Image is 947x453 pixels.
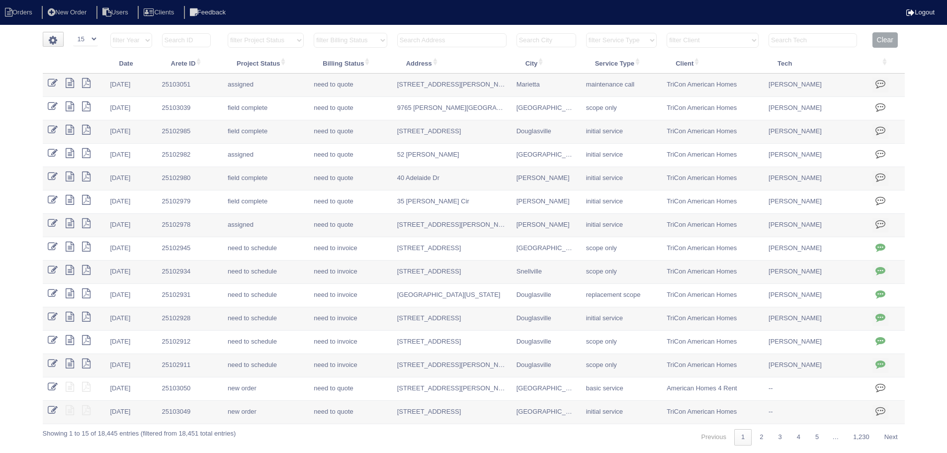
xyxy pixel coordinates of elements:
td: need to quote [309,377,392,401]
td: field complete [223,190,309,214]
td: [GEOGRAPHIC_DATA] [512,237,581,261]
td: [DATE] [105,97,157,120]
td: [GEOGRAPHIC_DATA] [512,144,581,167]
td: 25103050 [157,377,223,401]
td: 25102928 [157,307,223,331]
td: [PERSON_NAME] [764,214,867,237]
td: [STREET_ADDRESS] [392,307,512,331]
td: scope only [581,237,662,261]
td: TriCon American Homes [662,261,764,284]
td: [GEOGRAPHIC_DATA] [512,401,581,424]
th: : activate to sort column ascending [867,53,905,74]
td: [STREET_ADDRESS] [392,401,512,424]
td: Douglasville [512,284,581,307]
td: 25103051 [157,74,223,97]
td: TriCon American Homes [662,144,764,167]
td: TriCon American Homes [662,97,764,120]
th: Client: activate to sort column ascending [662,53,764,74]
td: need to quote [309,144,392,167]
td: [STREET_ADDRESS] [392,331,512,354]
th: Billing Status: activate to sort column ascending [309,53,392,74]
td: need to quote [309,401,392,424]
td: [PERSON_NAME] [512,214,581,237]
td: [STREET_ADDRESS] [392,261,512,284]
a: 2 [753,429,770,446]
input: Search Address [397,33,507,47]
td: need to quote [309,214,392,237]
td: need to schedule [223,307,309,331]
td: assigned [223,74,309,97]
td: 25102985 [157,120,223,144]
td: 25102979 [157,190,223,214]
a: Clients [138,8,182,16]
td: initial service [581,401,662,424]
input: Search Tech [769,33,857,47]
td: Douglasville [512,120,581,144]
td: [PERSON_NAME] [764,307,867,331]
a: 5 [808,429,826,446]
td: TriCon American Homes [662,214,764,237]
td: 35 [PERSON_NAME] Cir [392,190,512,214]
td: need to quote [309,74,392,97]
td: 40 Adelaide Dr [392,167,512,190]
td: TriCon American Homes [662,331,764,354]
td: 25102911 [157,354,223,377]
td: [DATE] [105,214,157,237]
li: Clients [138,6,182,19]
td: initial service [581,167,662,190]
td: scope only [581,354,662,377]
td: need to schedule [223,261,309,284]
input: Search ID [162,33,211,47]
th: Tech [764,53,867,74]
td: [DATE] [105,307,157,331]
td: [DATE] [105,120,157,144]
td: assigned [223,214,309,237]
th: City: activate to sort column ascending [512,53,581,74]
td: [DATE] [105,167,157,190]
td: [DATE] [105,401,157,424]
td: [DATE] [105,144,157,167]
td: need to invoice [309,284,392,307]
td: 52 [PERSON_NAME] [392,144,512,167]
td: need to schedule [223,284,309,307]
td: TriCon American Homes [662,284,764,307]
td: -- [764,401,867,424]
td: [GEOGRAPHIC_DATA] [512,377,581,401]
td: new order [223,377,309,401]
td: TriCon American Homes [662,237,764,261]
td: maintenance call [581,74,662,97]
a: 3 [772,429,789,446]
td: field complete [223,167,309,190]
li: Feedback [184,6,234,19]
td: [DATE] [105,237,157,261]
td: -- [764,377,867,401]
td: need to invoice [309,261,392,284]
td: TriCon American Homes [662,354,764,377]
a: Logout [906,8,935,16]
td: initial service [581,120,662,144]
td: 25102980 [157,167,223,190]
a: 1,230 [846,429,876,446]
td: basic service [581,377,662,401]
td: field complete [223,120,309,144]
td: [PERSON_NAME] [764,144,867,167]
th: Date [105,53,157,74]
td: Snellville [512,261,581,284]
td: [GEOGRAPHIC_DATA][US_STATE] [392,284,512,307]
th: Arete ID: activate to sort column ascending [157,53,223,74]
td: 9765 [PERSON_NAME][GEOGRAPHIC_DATA] [392,97,512,120]
td: 25102978 [157,214,223,237]
td: [DATE] [105,190,157,214]
a: 4 [790,429,807,446]
td: [PERSON_NAME] [764,167,867,190]
td: Marietta [512,74,581,97]
td: Douglasville [512,331,581,354]
td: need to quote [309,97,392,120]
div: Showing 1 to 15 of 18,445 entries (filtered from 18,451 total entries) [43,424,236,438]
td: need to schedule [223,237,309,261]
td: need to quote [309,190,392,214]
td: field complete [223,97,309,120]
td: TriCon American Homes [662,190,764,214]
td: scope only [581,261,662,284]
td: [STREET_ADDRESS] [392,237,512,261]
